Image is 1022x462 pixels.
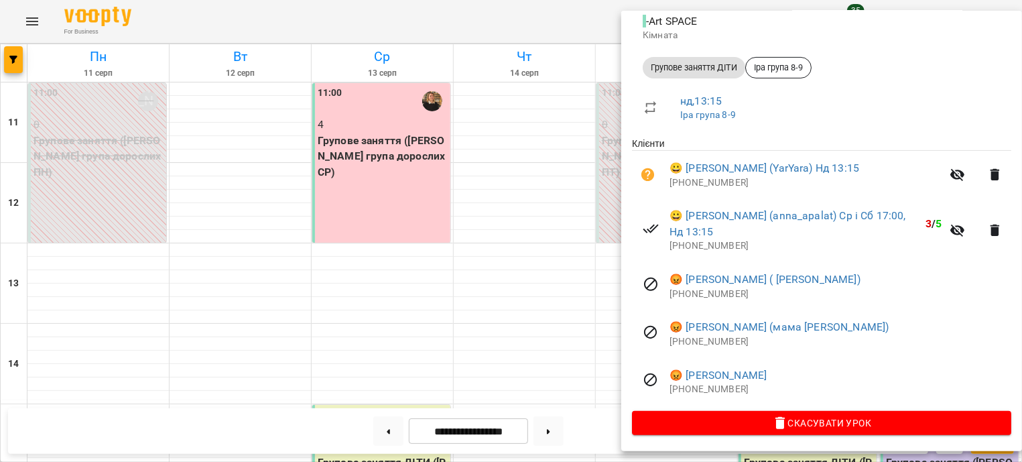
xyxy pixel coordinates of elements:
[643,15,700,27] span: - Art SPACE
[643,276,659,292] svg: Візит скасовано
[643,29,1001,42] p: Кімната
[669,272,860,288] a: 😡 [PERSON_NAME] ( [PERSON_NAME])
[632,137,1011,411] ul: Клієнти
[643,325,659,341] svg: Візит скасовано
[936,217,942,230] span: 5
[669,335,1011,349] p: [PHONE_NUMBER]
[669,160,859,176] a: 😀 [PERSON_NAME] (YarYara) Нд 13:15
[746,62,811,74] span: Іра група 8-9
[745,57,812,78] div: Іра група 8-9
[643,372,659,388] svg: Візит скасовано
[925,217,942,230] b: /
[632,411,1011,435] button: Скасувати Урок
[643,62,745,74] span: Групове заняття ДІТИ
[643,221,659,237] svg: Візит сплачено
[669,383,1011,396] p: [PHONE_NUMBER]
[669,288,1011,301] p: [PHONE_NUMBER]
[669,367,767,384] a: 😡 [PERSON_NAME]
[669,176,942,190] p: [PHONE_NUMBER]
[669,319,889,335] a: 😡 [PERSON_NAME] (мама [PERSON_NAME])
[643,415,1001,431] span: Скасувати Урок
[680,109,736,120] a: Іра група 8-9
[925,217,932,230] span: 3
[669,239,942,253] p: [PHONE_NUMBER]
[680,95,722,107] a: нд , 13:15
[632,159,664,191] button: Візит ще не сплачено. Додати оплату?
[669,208,920,239] a: 😀 [PERSON_NAME] (anna_apalat) Ср і Сб 17:00, Нд 13:15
